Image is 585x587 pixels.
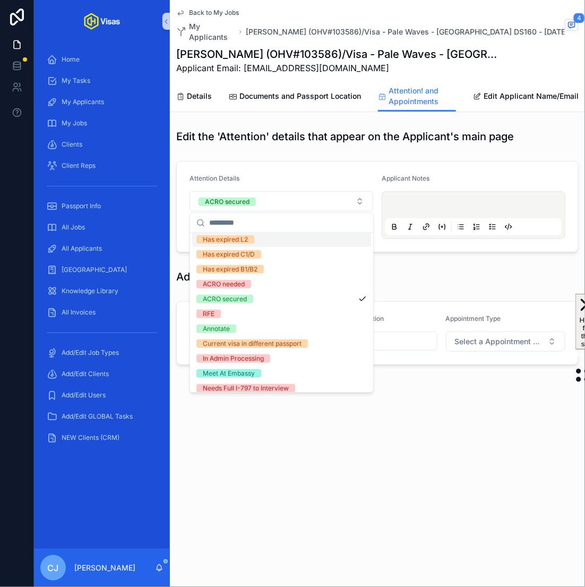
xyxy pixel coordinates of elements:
span: Appointment Type [446,314,501,322]
h1: Edit the 'Attention' details that appear on the Applicant's main page [176,129,514,144]
a: Documents and Passport Location [229,87,361,108]
a: Add/Edit GLOBAL Tasks [40,407,164,426]
span: CJ [48,562,59,574]
span: My Jobs [62,119,87,127]
span: Edit Applicant Name/Email [484,91,579,101]
a: My Applicants [40,92,164,112]
a: Client Reps [40,156,164,175]
span: Home [62,55,80,64]
a: My Applicants [176,21,235,42]
div: RFE [203,310,214,319]
span: Add/Edit Clients [62,370,109,378]
span: My Applicants [189,21,235,42]
a: NEW Clients (CRM) [40,428,164,447]
a: My Jobs [40,114,164,133]
div: Annotate [203,325,230,334]
div: ACRO secured [203,295,247,304]
a: Back to My Jobs [176,8,239,17]
span: 4 [573,13,585,23]
div: ACRO secured [205,198,250,206]
span: My Applicants [62,98,104,106]
div: Current visa in different passport [203,340,302,348]
div: Needs Full I-797 to Interview [203,385,289,393]
a: Knowledge Library [40,282,164,301]
a: Home [40,50,164,69]
span: Add/Edit Job Types [62,348,119,357]
button: Select Button [190,191,373,211]
a: All Applicants [40,239,164,258]
span: Applicant Email: [EMAIL_ADDRESS][DOMAIN_NAME] [176,62,499,74]
a: Add/Edit Clients [40,364,164,384]
span: [GEOGRAPHIC_DATA] [62,266,127,274]
a: Add/Edit Users [40,386,164,405]
img: App logo [84,13,120,30]
div: scrollable content [34,42,170,461]
span: Back to My Jobs [189,8,239,17]
a: My Tasks [40,71,164,90]
span: Add/Edit Users [62,391,106,399]
button: Select Button [446,331,565,352]
div: In Admin Processing [203,355,264,363]
span: My Tasks [62,76,90,85]
a: All Invoices [40,303,164,322]
div: Has expired C1/D [203,251,255,259]
span: Attention! and Appointments [389,86,456,107]
span: Details [187,91,212,101]
a: Edit Applicant Name/Email [473,87,579,108]
div: Suggestions [190,233,373,393]
span: Attention Details [190,174,239,182]
span: Knowledge Library [62,287,118,295]
a: All Jobs [40,218,164,237]
span: NEW Clients (CRM) [62,433,119,442]
a: Passport Info [40,197,164,216]
button: Unselect ACRO_SECURED [199,196,256,207]
div: Meet At Embassy [203,370,255,378]
h1: Add/Edit Appointment Details [176,269,324,284]
a: [PERSON_NAME] (OHV#103586)/Visa - Pale Waves - [GEOGRAPHIC_DATA] DS160 - [DATE] (#1303) [246,27,573,37]
span: All Jobs [62,223,85,232]
span: All Invoices [62,308,96,317]
span: All Applicants [62,244,102,253]
a: Add/Edit Job Types [40,343,164,362]
span: Add/Edit GLOBAL Tasks [62,412,133,421]
div: Has expired B1/B2 [203,266,257,274]
span: Select a Appointment Type [455,336,544,347]
a: [GEOGRAPHIC_DATA] [40,260,164,279]
a: Clients [40,135,164,154]
span: Applicant Notes [382,174,429,182]
a: Details [176,87,212,108]
span: Passport Info [62,202,101,210]
span: Documents and Passport Location [239,91,361,101]
h1: [PERSON_NAME] (OHV#103586)/Visa - Pale Waves - [GEOGRAPHIC_DATA] DS160 - [DATE] (#1303) [176,47,499,62]
span: Clients [62,140,82,149]
p: [PERSON_NAME] [74,563,135,573]
button: 4 [565,19,579,32]
div: Has expired L2 [203,236,248,244]
div: ACRO needed [203,280,245,289]
span: Client Reps [62,161,96,170]
a: Attention! and Appointments [378,81,456,112]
